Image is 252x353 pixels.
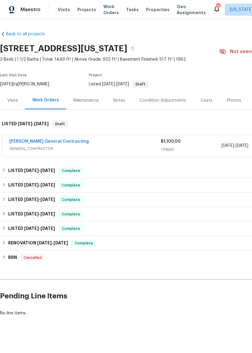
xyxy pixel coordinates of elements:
h6: LISTED [2,120,49,128]
span: - [102,82,129,86]
span: [DATE] [40,183,55,187]
span: - [18,122,49,126]
span: [DATE] [40,197,55,202]
span: Work Orders [103,4,119,16]
span: - [24,226,55,231]
span: - [37,241,68,245]
span: [DATE] [40,226,55,231]
span: Properties [146,7,170,13]
div: 21 [216,4,220,10]
span: [DATE] [236,144,248,148]
span: $1,100.00 [161,139,181,144]
div: Photos [227,97,241,103]
span: Visits [58,7,70,13]
span: [DATE] [24,168,39,173]
span: - [24,197,55,202]
span: - [24,168,55,173]
span: [DATE] [221,144,234,148]
span: - [221,143,248,149]
span: [DATE] [34,122,49,126]
span: Complete [59,197,82,203]
span: - [24,212,55,216]
div: Work Orders [32,97,59,103]
span: [DATE] [40,212,55,216]
h6: LISTED [8,182,55,189]
span: - [24,183,55,187]
span: Draft [53,121,67,127]
div: Condition Adjustments [140,97,186,103]
div: Costs [201,97,212,103]
span: Complete [72,240,95,246]
h6: RENOVATION [8,240,68,247]
div: Visits [7,97,18,103]
h6: LISTED [8,196,55,203]
span: Tasks [126,8,139,12]
span: [DATE] [24,197,39,202]
span: Listed [89,82,148,86]
span: GENERAL_CONTRACTOR [9,146,161,152]
span: [DATE] [24,183,39,187]
span: [DATE] [18,122,32,126]
h6: BRN [8,254,17,261]
span: Maestro [21,7,40,13]
span: Cancelled [21,255,44,261]
div: Maintenance [73,97,99,103]
span: [DATE] [116,82,129,86]
span: Projects [77,7,96,13]
span: [DATE] [102,82,115,86]
span: [DATE] [53,241,68,245]
span: Complete [59,168,82,174]
span: [DATE] [24,226,39,231]
button: Copy Address [127,43,138,54]
span: Complete [59,182,82,188]
span: [DATE] [37,241,52,245]
span: Draft [133,82,148,86]
span: Geo Assignments [177,4,206,16]
a: [PERSON_NAME] General Contracting [9,139,89,144]
span: [DATE] [40,168,55,173]
h6: LISTED [8,225,55,232]
div: Notes [113,97,125,103]
h6: LISTED [8,211,55,218]
span: Complete [59,226,82,232]
span: Project [89,73,102,77]
span: Complete [59,211,82,217]
div: 1 Repair [161,146,221,152]
h6: LISTED [8,167,55,174]
span: [DATE] [24,212,39,216]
